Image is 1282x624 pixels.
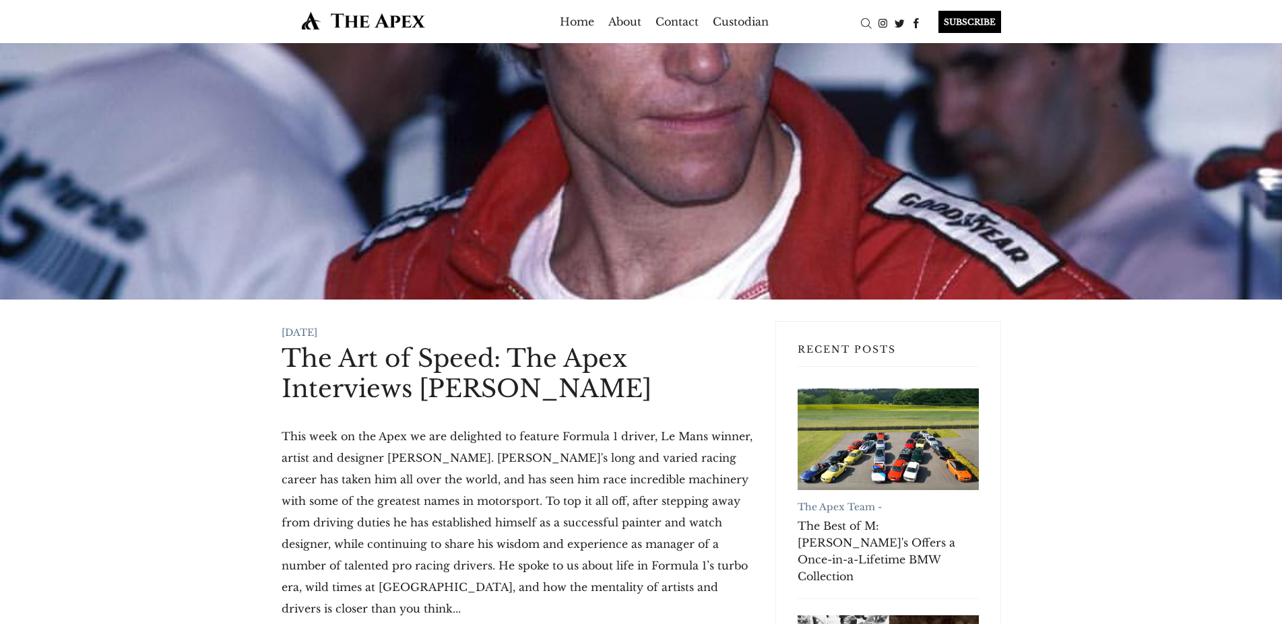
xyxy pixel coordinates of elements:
a: The Best of M: RM Sotheby's Offers a Once-in-a-Lifetime BMW Collection [798,388,979,490]
a: Contact [655,11,699,32]
h1: The Art of Speed: The Apex Interviews [PERSON_NAME] [282,343,754,404]
a: SUBSCRIBE [925,11,1001,33]
div: SUBSCRIBE [938,11,1001,33]
img: The Apex by Custodian [282,11,445,30]
a: Facebook [908,15,925,29]
p: This week on the Apex we are delighted to feature Formula 1 driver, Le Mans winner, artist and de... [282,425,754,619]
a: Instagram [874,15,891,29]
a: The Apex Team - [798,501,882,513]
a: Search [858,15,874,29]
a: Twitter [891,15,908,29]
a: The Best of M: [PERSON_NAME]'s Offers a Once-in-a-Lifetime BMW Collection [798,518,979,585]
a: About [608,11,641,32]
time: [DATE] [282,326,317,339]
a: Home [560,11,594,32]
a: Custodian [713,11,769,32]
h3: Recent Posts [798,343,979,367]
